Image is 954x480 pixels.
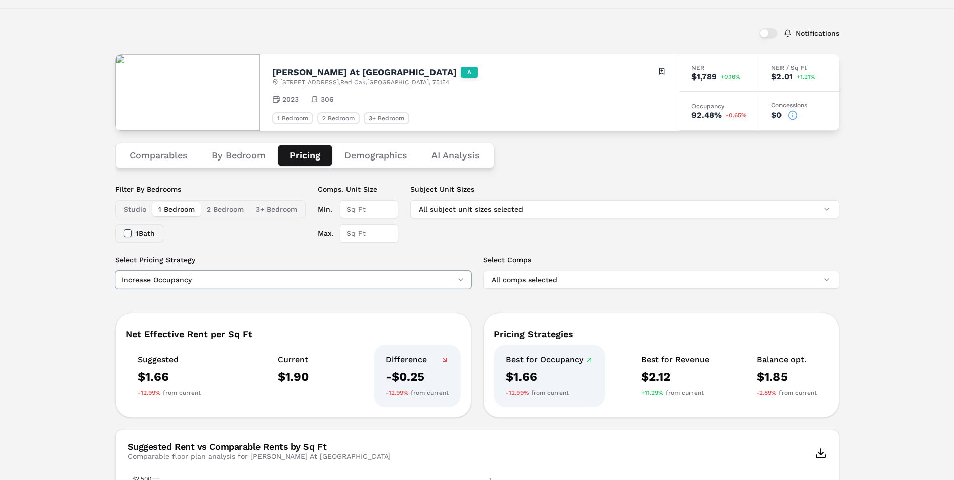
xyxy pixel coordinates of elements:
label: Max. [318,224,334,243]
span: 306 [321,94,334,104]
span: +11.29% [641,389,664,397]
label: Min. [318,200,334,218]
div: Current [278,355,309,365]
div: $1.90 [278,369,309,385]
div: Net Effective Rent per Sq Ft [126,330,461,339]
span: -12.99% [386,389,409,397]
div: NER / Sq Ft [771,65,827,71]
div: $2.01 [771,73,793,81]
div: $0 [771,111,782,119]
div: Comparable floor plan analysis for [PERSON_NAME] At [GEOGRAPHIC_DATA] [128,451,391,461]
div: from current [641,389,709,397]
div: $1.85 [757,369,817,385]
div: A [461,67,478,78]
div: Difference [386,355,449,365]
div: Balance opt. [757,355,817,365]
div: Best for Occupancy [506,355,593,365]
span: -12.99% [506,389,529,397]
button: All subject unit sizes selected [410,200,839,218]
button: By Bedroom [200,145,278,166]
span: +1.21% [797,74,816,80]
div: from current [757,389,817,397]
div: $1.66 [506,369,593,385]
h2: [PERSON_NAME] At [GEOGRAPHIC_DATA] [272,68,457,77]
div: 92.48% [691,111,722,119]
span: -0.65% [726,112,747,118]
button: Studio [118,202,152,216]
button: 2 Bedroom [201,202,250,216]
label: Notifications [796,30,839,37]
div: Suggested [138,355,201,365]
button: Demographics [332,145,419,166]
input: Sq Ft [340,200,398,218]
button: 3+ Bedroom [250,202,303,216]
button: Pricing [278,145,332,166]
button: 1 Bedroom [152,202,201,216]
label: Subject Unit Sizes [410,184,839,194]
label: Select Pricing Strategy [115,255,471,265]
div: 3+ Bedroom [364,112,409,124]
div: 2 Bedroom [317,112,360,124]
div: $1,789 [691,73,717,81]
label: Select Comps [483,255,839,265]
div: $2.12 [641,369,709,385]
div: Best for Revenue [641,355,709,365]
div: Occupancy [691,103,747,109]
label: 1 Bath [136,230,155,237]
div: from current [506,389,593,397]
span: +0.16% [721,74,741,80]
div: 1 Bedroom [272,112,313,124]
div: $1.66 [138,369,201,385]
div: Suggested Rent vs Comparable Rents by Sq Ft [128,442,391,451]
span: -12.99% [138,389,161,397]
button: All comps selected [483,271,839,289]
span: [STREET_ADDRESS] , Red Oak , [GEOGRAPHIC_DATA] , 75154 [280,78,449,86]
div: -$0.25 [386,369,449,385]
span: 2023 [282,94,299,104]
label: Filter By Bedrooms [115,184,306,194]
div: Concessions [771,102,827,108]
span: -2.89% [757,389,777,397]
button: AI Analysis [419,145,492,166]
div: from current [138,389,201,397]
div: NER [691,65,747,71]
label: Comps. Unit Size [318,184,398,194]
input: Sq Ft [340,224,398,243]
div: from current [386,389,449,397]
button: Comparables [118,145,200,166]
div: Pricing Strategies [494,330,829,339]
